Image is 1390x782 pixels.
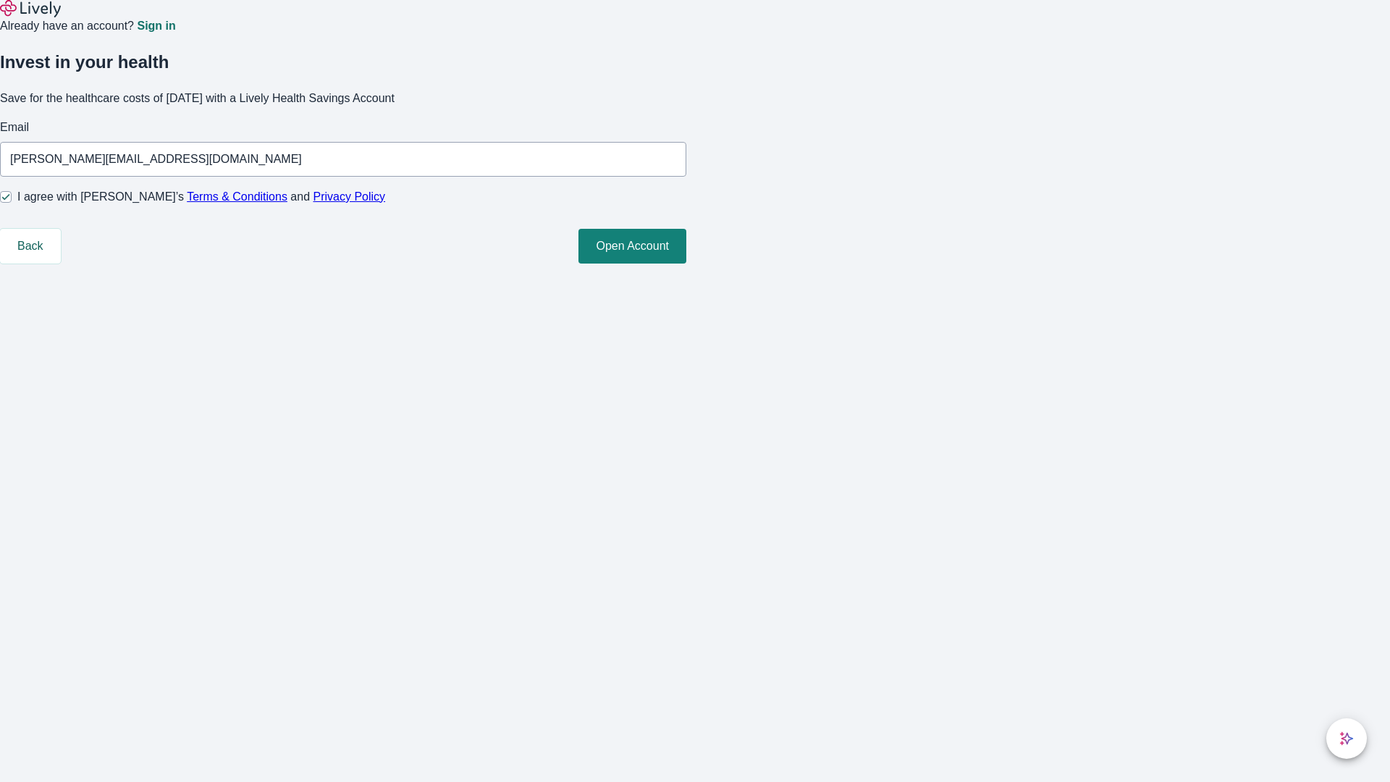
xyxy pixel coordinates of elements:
a: Sign in [137,20,175,32]
a: Terms & Conditions [187,190,287,203]
button: Open Account [578,229,686,264]
button: chat [1326,718,1367,759]
a: Privacy Policy [313,190,386,203]
span: I agree with [PERSON_NAME]’s and [17,188,385,206]
svg: Lively AI Assistant [1339,731,1354,746]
